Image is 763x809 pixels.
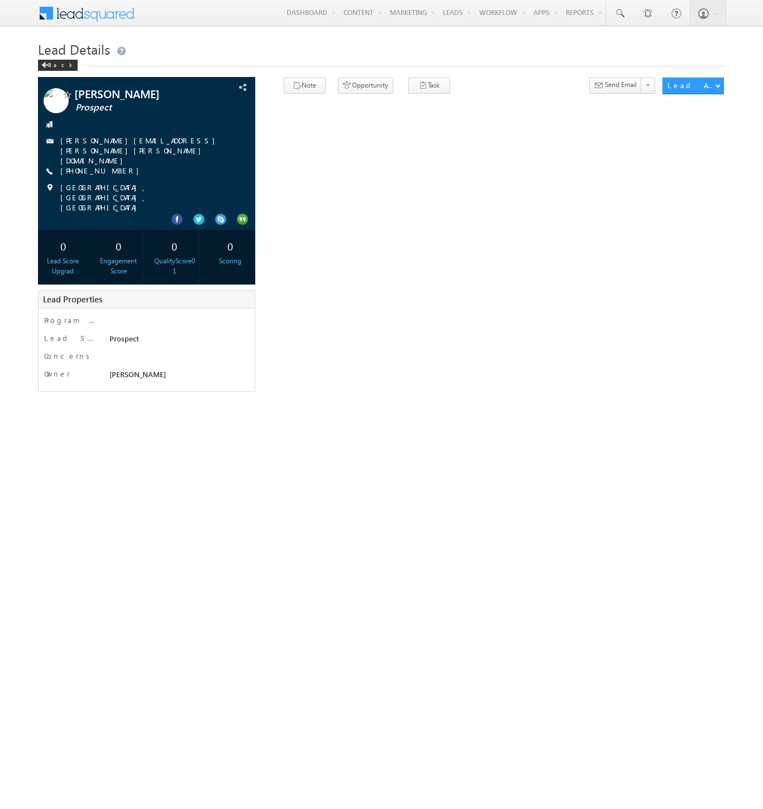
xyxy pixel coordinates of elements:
span: Lead Details [38,40,110,58]
button: Send Email [589,78,642,94]
span: [PHONE_NUMBER] [60,166,145,177]
div: 0 [152,235,197,256]
a: [PERSON_NAME][EMAIL_ADDRESS][PERSON_NAME][PERSON_NAME][DOMAIN_NAME] [60,136,221,165]
div: 0 [41,235,85,256]
label: Owner [44,369,70,379]
label: Program of Interest [44,315,96,325]
span: [GEOGRAPHIC_DATA], [GEOGRAPHIC_DATA], [GEOGRAPHIC_DATA] [60,182,235,213]
button: Task [408,78,450,94]
div: Prospect [107,333,246,349]
div: Engagement Score [97,256,141,276]
span: Send Email [605,80,637,90]
div: 0 [208,235,252,256]
div: Scoring [208,256,252,266]
button: Lead Actions [662,78,724,94]
span: [PERSON_NAME] [74,88,208,99]
div: QualityScore01 [152,256,197,276]
label: Concerns [44,351,94,361]
img: Profile photo [44,88,69,117]
label: Lead Stage [44,333,96,343]
button: Note [284,78,326,94]
button: Opportunity [338,78,393,94]
span: Prospect [75,102,209,113]
span: Lead Properties [43,293,102,305]
div: 0 [97,235,141,256]
div: Lead Actions [667,80,715,90]
a: Back [38,59,83,69]
span: [PERSON_NAME] [109,369,166,379]
div: Lead Score Upgrad [41,256,85,276]
div: Back [38,60,78,71]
